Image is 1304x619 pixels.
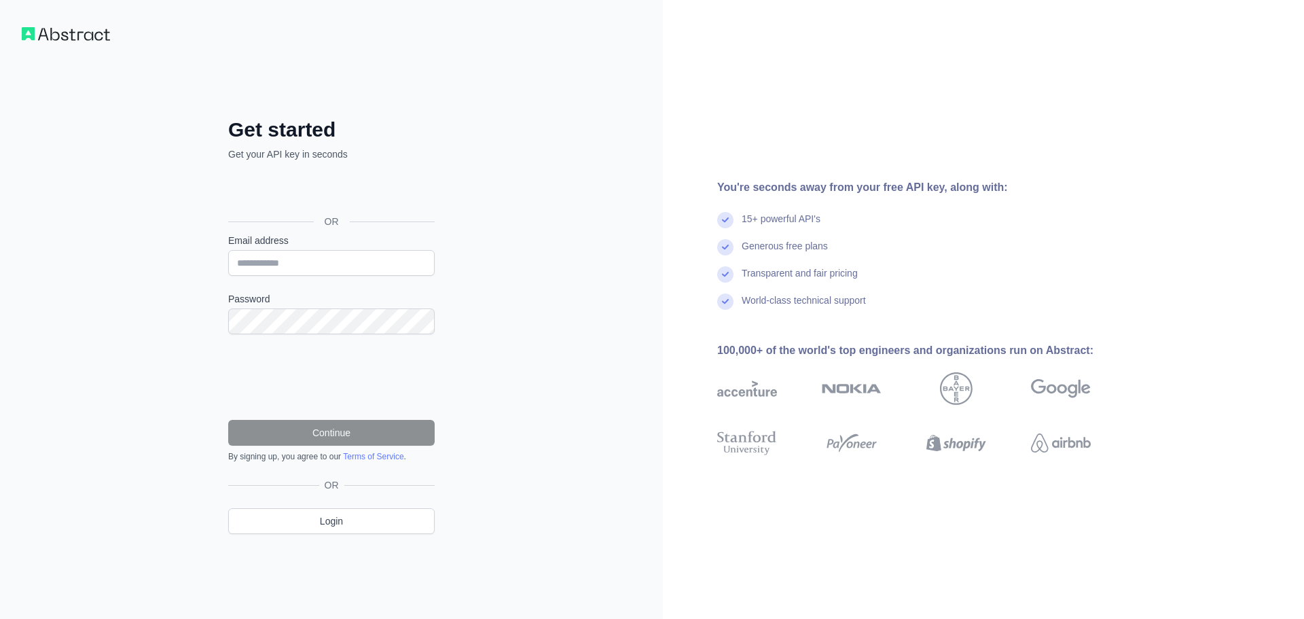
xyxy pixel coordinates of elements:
img: Workflow [22,27,110,41]
div: Transparent and fair pricing [742,266,858,294]
a: Terms of Service [343,452,403,461]
iframe: Pulsante Accedi con Google [221,176,439,206]
img: airbnb [1031,428,1091,458]
div: 100,000+ of the world's top engineers and organizations run on Abstract: [717,342,1134,359]
label: Password [228,292,435,306]
img: nokia [822,372,882,405]
img: stanford university [717,428,777,458]
img: check mark [717,212,733,228]
div: World-class technical support [742,294,866,321]
img: check mark [717,239,733,255]
span: OR [319,478,344,492]
a: Login [228,508,435,534]
span: OR [314,215,350,228]
div: 15+ powerful API's [742,212,820,239]
img: check mark [717,266,733,283]
iframe: reCAPTCHA [228,351,435,404]
img: check mark [717,294,733,310]
div: Generous free plans [742,239,828,266]
img: accenture [717,372,777,405]
img: shopify [926,428,986,458]
img: payoneer [822,428,882,458]
img: bayer [940,372,973,405]
div: You're seconds away from your free API key, along with: [717,179,1134,196]
p: Get your API key in seconds [228,147,435,161]
div: By signing up, you agree to our . [228,451,435,462]
img: google [1031,372,1091,405]
label: Email address [228,234,435,247]
h2: Get started [228,118,435,142]
button: Continue [228,420,435,446]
